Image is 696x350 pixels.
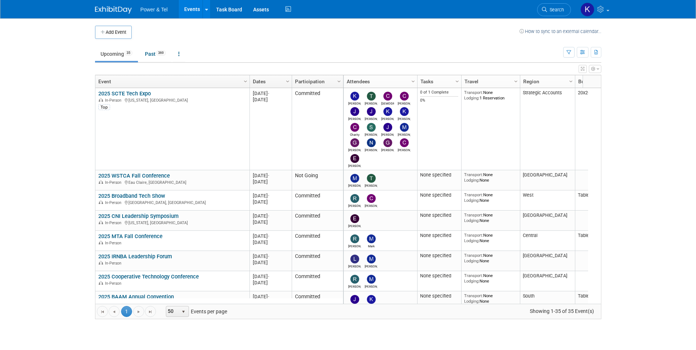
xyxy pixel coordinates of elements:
[464,172,483,177] span: Transport:
[520,271,575,291] td: [GEOGRAPHIC_DATA]
[464,293,517,304] div: None None
[523,75,570,88] a: Region
[99,241,103,244] img: In-Person Event
[381,116,394,121] div: Kevin Stevens
[139,47,171,61] a: Past369
[464,278,480,284] span: Lodging:
[292,291,343,311] td: Committed
[575,190,630,211] td: Tabletop
[253,239,288,245] div: [DATE]
[268,173,269,178] span: -
[95,6,132,14] img: ExhibitDay
[350,255,359,263] img: Lydia Lott
[105,241,124,245] span: In-Person
[350,214,359,223] img: Edward Sudina
[98,90,151,97] a: 2025 SCTE Tech Expo
[253,96,288,103] div: [DATE]
[464,192,483,197] span: Transport:
[523,306,601,316] span: Showing 1-35 of 35 Event(s)
[98,172,170,179] a: 2025 WSTCA Fall Conference
[383,107,392,116] img: Kevin Stevens
[350,107,359,116] img: Jesse Clark
[109,306,120,317] a: Go to the previous page
[350,194,359,203] img: Robin Mayne
[268,274,269,279] span: -
[136,309,142,315] span: Go to the next page
[121,306,132,317] span: 1
[253,90,288,96] div: [DATE]
[520,170,575,190] td: [GEOGRAPHIC_DATA]
[292,231,343,251] td: Committed
[99,261,103,265] img: In-Person Event
[420,192,458,198] div: None specified
[253,193,288,199] div: [DATE]
[367,275,376,284] img: Michael Mackeben
[292,190,343,211] td: Committed
[105,98,124,103] span: In-Person
[99,220,103,224] img: In-Person Event
[253,179,288,185] div: [DATE]
[400,138,409,147] img: Chris Anderson
[464,253,517,263] div: None None
[98,233,163,240] a: 2025 MTA Fall Conference
[348,132,361,136] div: Charity Deaton
[292,251,343,271] td: Committed
[98,104,110,110] div: Top
[420,293,458,299] div: None specified
[513,79,519,84] span: Column Settings
[420,75,456,88] a: Tasks
[464,273,517,284] div: None None
[98,273,199,280] a: 2025 Cooperative Technology Conference
[453,75,461,86] a: Column Settings
[520,291,575,311] td: South
[105,261,124,266] span: In-Person
[268,233,269,239] span: -
[268,213,269,219] span: -
[253,233,288,239] div: [DATE]
[575,291,630,311] td: Tabletop
[156,50,166,56] span: 369
[181,309,186,315] span: select
[580,3,594,17] img: Kelley Hood
[99,200,103,204] img: In-Person Event
[335,75,343,86] a: Column Settings
[99,98,103,102] img: In-Person Event
[464,95,480,101] span: Lodging:
[464,178,480,183] span: Lodging:
[367,234,376,243] img: Mark Longtin
[348,223,361,228] div: Edward Sudina
[398,101,411,105] div: Collins O'Toole
[156,306,234,317] span: Events per page
[98,253,172,260] a: 2025 IRNBA Leadership Forum
[253,75,287,88] a: Dates
[464,238,480,243] span: Lodging:
[241,75,249,86] a: Column Settings
[98,179,246,185] div: Eau Claire, [GEOGRAPHIC_DATA]
[350,123,359,132] img: Charity Deaton
[98,294,174,300] a: 2025 BAAM Annual Convention
[520,190,575,211] td: West
[243,79,248,84] span: Column Settings
[520,251,575,271] td: [GEOGRAPHIC_DATA]
[365,203,378,208] div: Chad Smith
[398,132,411,136] div: Mike Kruszewski
[420,273,458,279] div: None specified
[348,263,361,268] div: Lydia Lott
[292,271,343,291] td: Committed
[367,138,376,147] img: Nate Derbyshire
[98,213,179,219] a: 2025 CNI Leadership Symposium
[398,116,411,121] div: Kevin Heflin
[464,90,483,95] span: Transport:
[253,213,288,219] div: [DATE]
[95,47,138,61] a: Upcoming35
[381,147,394,152] div: Greg Heard
[464,253,483,258] span: Transport:
[350,295,359,304] img: James Jones
[464,192,517,203] div: None None
[348,147,361,152] div: Gus Vasilakis
[105,180,124,185] span: In-Person
[400,92,409,101] img: Collins O'Toole
[295,75,338,88] a: Participation
[133,306,144,317] a: Go to the next page
[98,193,165,199] a: 2025 Broadband Tech Show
